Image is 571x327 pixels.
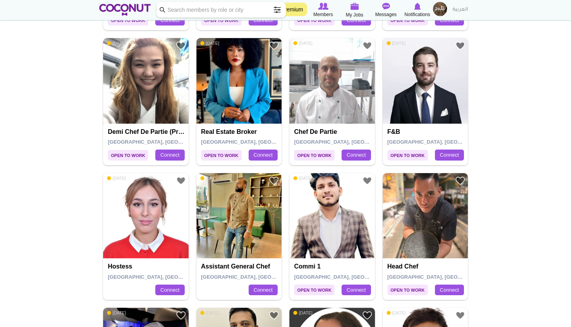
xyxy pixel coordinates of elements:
[294,263,372,270] h4: Commi 1
[362,311,372,320] a: Add to Favourites
[375,11,397,18] span: Messages
[387,310,406,316] span: [DATE]
[362,41,372,51] a: Add to Favourites
[294,150,335,161] span: Open to Work
[200,40,220,46] span: [DATE]
[402,2,433,18] a: Notifications Notifications
[107,175,126,181] span: [DATE]
[435,15,464,26] a: Connect
[201,263,279,270] h4: Assistant General Chef
[339,2,370,19] a: My Jobs My Jobs
[294,285,335,295] span: Open to Work
[249,15,278,26] a: Connect
[342,285,371,296] a: Connect
[268,3,307,16] a: Go Premium
[294,274,406,280] span: [GEOGRAPHIC_DATA], [GEOGRAPHIC_DATA]
[294,139,406,145] span: [GEOGRAPHIC_DATA], [GEOGRAPHIC_DATA]
[200,310,220,316] span: [DATE]
[362,176,372,186] a: Add to Favourites
[318,3,328,10] img: Browse Members
[99,4,151,16] img: Home
[107,310,126,316] span: [DATE]
[387,285,428,295] span: Open to Work
[108,274,220,280] span: [GEOGRAPHIC_DATA], [GEOGRAPHIC_DATA]
[108,150,148,161] span: Open to Work
[293,40,313,46] span: [DATE]
[455,176,465,186] a: Add to Favourites
[201,274,313,280] span: [GEOGRAPHIC_DATA], [GEOGRAPHIC_DATA]
[269,41,279,51] a: Add to Favourites
[176,311,186,320] a: Add to Favourites
[342,15,371,26] a: Connect
[455,311,465,320] a: Add to Favourites
[293,175,313,181] span: [DATE]
[387,175,406,181] span: [DATE]
[108,15,148,26] span: Open to Work
[387,263,466,270] h4: Head chef
[155,285,184,296] a: Connect
[382,3,390,10] img: Messages
[387,139,499,145] span: [GEOGRAPHIC_DATA], [GEOGRAPHIC_DATA]
[435,285,464,296] a: Connect
[435,150,464,161] a: Connect
[269,311,279,320] a: Add to Favourites
[156,2,286,18] input: Search members by role or city
[294,15,335,26] span: Open to Work
[200,175,220,181] span: [DATE]
[387,274,499,280] span: [GEOGRAPHIC_DATA], [GEOGRAPHIC_DATA]
[201,139,313,145] span: [GEOGRAPHIC_DATA], [GEOGRAPHIC_DATA]
[387,15,428,26] span: Open to Work
[313,11,333,18] span: Members
[176,41,186,51] a: Add to Favourites
[249,285,278,296] a: Connect
[155,15,184,26] a: Connect
[342,150,371,161] a: Connect
[449,2,472,18] a: العربية
[269,176,279,186] a: Add to Favourites
[155,150,184,161] a: Connect
[201,15,242,26] span: Open to Work
[108,139,220,145] span: [GEOGRAPHIC_DATA], [GEOGRAPHIC_DATA]
[387,150,428,161] span: Open to Work
[176,176,186,186] a: Add to Favourites
[414,3,421,10] img: Notifications
[346,11,364,19] span: My Jobs
[293,310,313,316] span: [DATE]
[249,150,278,161] a: Connect
[294,128,372,135] h4: Chef de Partie
[455,41,465,51] a: Add to Favourites
[201,128,279,135] h4: Real Estate Broker
[387,128,466,135] h4: F&B
[107,40,126,46] span: [DATE]
[201,150,242,161] span: Open to Work
[387,40,406,46] span: [DATE]
[370,2,402,18] a: Messages Messages
[108,128,186,135] h4: Demi Chef de partie (Pre-opening)
[307,2,339,18] a: Browse Members Members
[404,11,430,18] span: Notifications
[108,263,186,270] h4: Hostess
[350,3,359,10] img: My Jobs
